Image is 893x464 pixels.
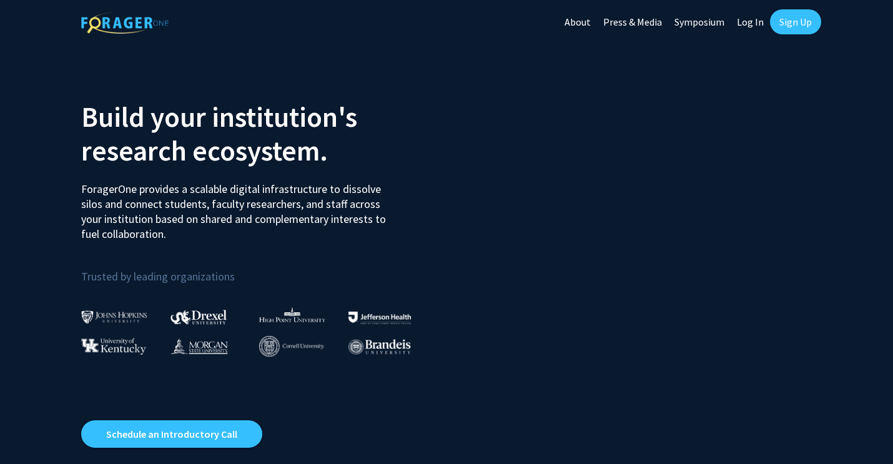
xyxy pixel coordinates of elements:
img: University of Kentucky [81,338,146,355]
img: ForagerOne Logo [81,12,169,34]
p: Trusted by leading organizations [81,252,437,286]
img: Drexel University [170,310,227,324]
img: Brandeis University [348,339,411,355]
h2: Build your institution's research ecosystem. [81,100,437,167]
img: High Point University [259,307,325,322]
a: Sign Up [770,9,821,34]
p: ForagerOne provides a scalable digital infrastructure to dissolve silos and connect students, fac... [81,172,395,242]
img: Cornell University [259,336,324,357]
img: Morgan State University [170,338,228,354]
img: Johns Hopkins University [81,310,147,323]
img: Thomas Jefferson University [348,312,411,323]
a: Opens in a new tab [81,420,262,448]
